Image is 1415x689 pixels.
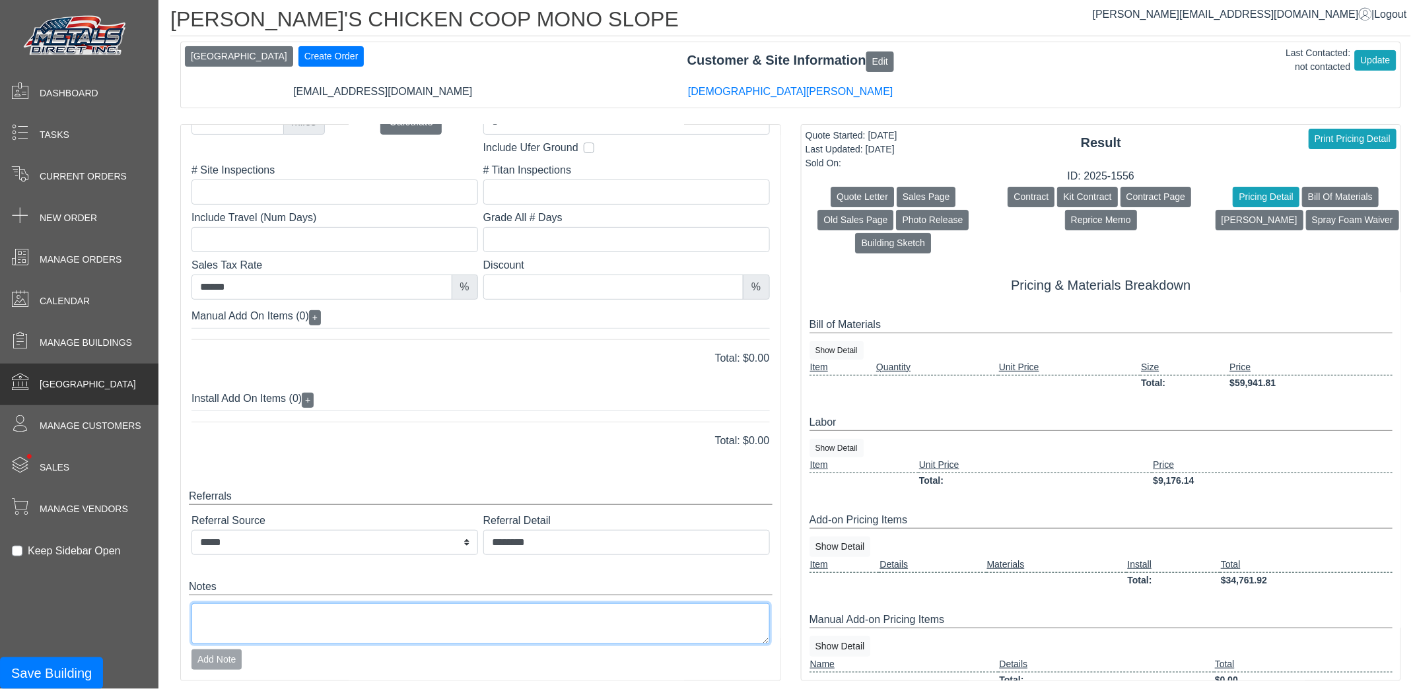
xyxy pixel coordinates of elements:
[40,294,90,308] span: Calendar
[802,133,1401,152] div: Result
[191,305,770,329] div: Manual Add On Items (0)
[810,457,918,473] td: Item
[40,461,69,475] span: Sales
[1008,187,1054,207] button: Contract
[1302,187,1379,207] button: Bill Of Materials
[40,419,141,433] span: Manage Customers
[1220,572,1393,588] td: $34,761.92
[40,377,136,391] span: [GEOGRAPHIC_DATA]
[1355,50,1397,71] button: Update
[806,129,897,143] div: Quote Started: [DATE]
[1126,557,1220,573] td: Install
[1065,210,1137,230] button: Reprice Memo
[1214,672,1393,688] td: $0.00
[1214,657,1393,673] td: Total
[1216,210,1303,230] button: [PERSON_NAME]
[1121,187,1192,207] button: Contract Page
[1140,360,1229,376] td: Size
[918,473,1153,488] td: Total:
[191,162,478,178] label: # Site Inspections
[810,341,864,360] button: Show Detail
[810,612,1393,628] div: Manual Add-on Pricing Items
[876,360,998,376] td: Quantity
[810,360,876,376] td: Item
[810,636,871,657] button: Show Detail
[1093,7,1407,22] div: |
[688,86,893,97] a: [DEMOGRAPHIC_DATA][PERSON_NAME]
[1140,375,1229,391] td: Total:
[806,143,897,156] div: Last Updated: [DATE]
[896,210,969,230] button: Photo Release
[182,433,780,449] div: Total: $0.00
[191,257,478,273] label: Sales Tax Rate
[452,275,478,300] div: %
[40,253,121,267] span: Manage Orders
[40,86,98,100] span: Dashboard
[191,649,242,670] button: Add Note
[1057,187,1117,207] button: Kit Contract
[810,439,864,457] button: Show Detail
[40,502,128,516] span: Manage Vendors
[40,128,69,142] span: Tasks
[998,360,1140,376] td: Unit Price
[40,170,127,183] span: Current Orders
[181,50,1400,71] div: Customer & Site Information
[483,162,770,178] label: # Titan Inspections
[806,156,897,170] div: Sold On:
[810,512,1393,529] div: Add-on Pricing Items
[179,84,587,100] div: [EMAIL_ADDRESS][DOMAIN_NAME]
[1309,129,1397,149] button: Print Pricing Detail
[1126,572,1220,588] td: Total:
[189,488,773,505] div: Referrals
[13,435,46,478] span: •
[483,210,770,226] label: Grade All # Days
[302,393,314,408] button: +
[170,7,1411,36] h1: [PERSON_NAME]'S CHICKEN COOP MONO SLOPE
[810,657,999,673] td: Name
[998,657,1214,673] td: Details
[20,12,132,61] img: Metals Direct Inc Logo
[1229,375,1393,391] td: $59,941.81
[998,672,1214,688] td: Total:
[182,350,780,366] div: Total: $0.00
[1229,360,1393,376] td: Price
[817,210,893,230] button: Old Sales Page
[1220,557,1393,573] td: Total
[866,51,894,72] button: Edit
[802,168,1401,184] div: ID: 2025-1556
[28,543,121,559] label: Keep Sidebar Open
[185,46,293,67] button: [GEOGRAPHIC_DATA]
[40,336,132,350] span: Manage Buildings
[897,187,956,207] button: Sales Page
[918,457,1153,473] td: Unit Price
[1152,473,1393,488] td: $9,176.14
[986,557,1127,573] td: Materials
[483,140,578,156] label: Include Ufer Ground
[1286,46,1351,74] div: Last Contacted: not contacted
[1233,187,1299,207] button: Pricing Detail
[309,310,321,325] button: +
[1093,9,1372,20] a: [PERSON_NAME][EMAIL_ADDRESS][DOMAIN_NAME]
[831,187,894,207] button: Quote Letter
[40,211,97,225] span: New Order
[855,233,931,253] button: Building Sketch
[1152,457,1393,473] td: Price
[191,387,770,411] div: Install Add On Items (0)
[810,414,1393,431] div: Labor
[191,513,478,529] label: Referral Source
[810,317,1393,333] div: Bill of Materials
[879,557,986,573] td: Details
[810,557,880,573] td: Item
[483,513,770,529] label: Referral Detail
[1375,9,1407,20] span: Logout
[298,46,364,67] button: Create Order
[483,257,770,273] label: Discount
[1306,210,1399,230] button: Spray Foam Waiver
[743,275,769,300] div: %
[191,210,478,226] label: Include Travel (Num Days)
[810,537,871,557] button: Show Detail
[189,579,773,595] div: Notes
[810,277,1393,293] h5: Pricing & Materials Breakdown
